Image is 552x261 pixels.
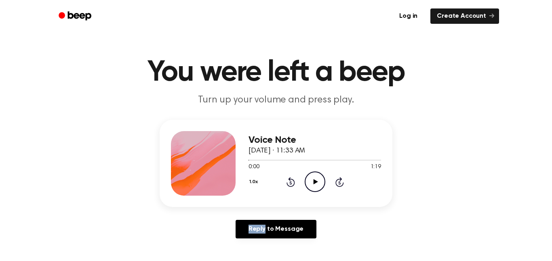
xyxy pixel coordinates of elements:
h3: Voice Note [249,135,381,146]
span: 1:19 [371,163,381,171]
a: Log in [391,7,426,25]
span: [DATE] · 11:33 AM [249,147,305,155]
h1: You were left a beep [69,58,483,87]
a: Create Account [430,8,499,24]
a: Reply to Message [236,220,316,238]
a: Beep [53,8,99,24]
span: 0:00 [249,163,259,171]
button: 1.0x [249,175,261,189]
p: Turn up your volume and press play. [121,94,431,107]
